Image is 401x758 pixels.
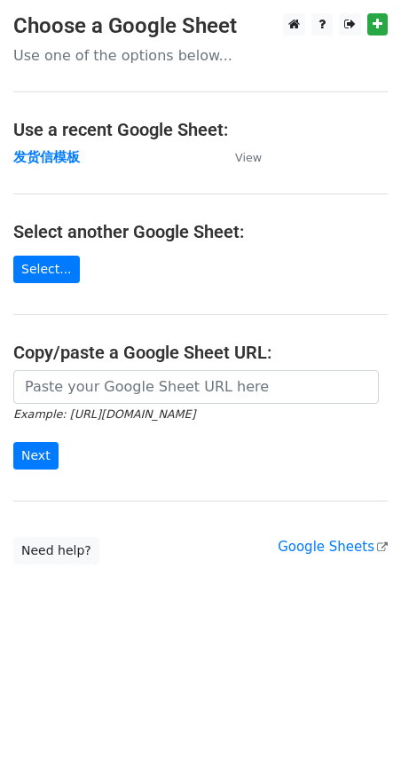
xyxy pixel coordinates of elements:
[13,256,80,283] a: Select...
[217,149,262,165] a: View
[278,539,388,555] a: Google Sheets
[13,119,388,140] h4: Use a recent Google Sheet:
[13,407,195,421] small: Example: [URL][DOMAIN_NAME]
[13,537,99,565] a: Need help?
[13,342,388,363] h4: Copy/paste a Google Sheet URL:
[13,442,59,470] input: Next
[13,149,80,165] a: 发货信模板
[13,13,388,39] h3: Choose a Google Sheet
[13,221,388,242] h4: Select another Google Sheet:
[235,151,262,164] small: View
[13,46,388,65] p: Use one of the options below...
[13,370,379,404] input: Paste your Google Sheet URL here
